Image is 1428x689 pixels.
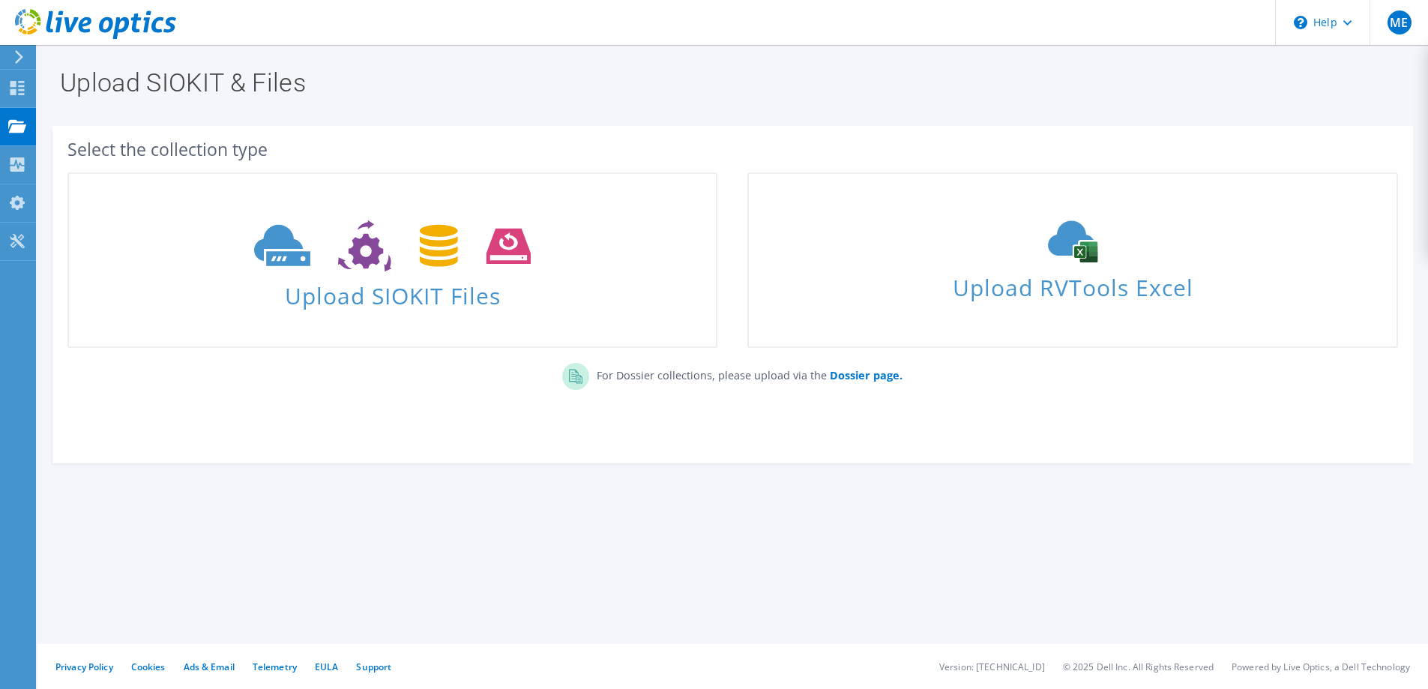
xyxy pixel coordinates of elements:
a: Upload SIOKIT Files [67,172,717,348]
span: Upload RVTools Excel [749,268,1396,300]
span: ME [1388,10,1412,34]
a: Privacy Policy [55,661,113,673]
a: Telemetry [253,661,297,673]
svg: \n [1294,16,1307,29]
a: Ads & Email [184,661,235,673]
li: Version: [TECHNICAL_ID] [939,661,1045,673]
li: Powered by Live Optics, a Dell Technology [1232,661,1410,673]
span: Upload SIOKIT Files [69,275,716,307]
li: © 2025 Dell Inc. All Rights Reserved [1063,661,1214,673]
a: Dossier page. [827,368,903,382]
a: Support [356,661,391,673]
b: Dossier page. [830,368,903,382]
div: Select the collection type [67,141,1398,157]
p: For Dossier collections, please upload via the [589,363,903,384]
h1: Upload SIOKIT & Files [60,70,1398,95]
a: EULA [315,661,338,673]
a: Cookies [131,661,166,673]
a: Upload RVTools Excel [747,172,1397,348]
